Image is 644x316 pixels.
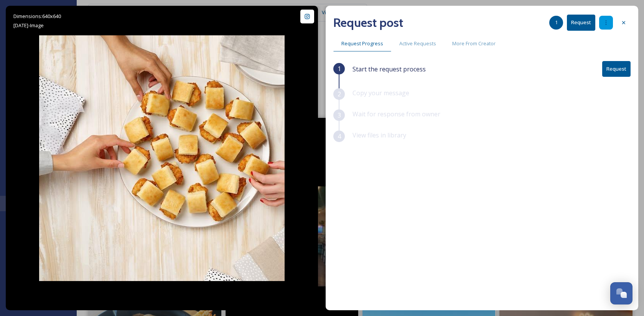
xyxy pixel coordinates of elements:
h2: Request post [333,13,403,32]
span: Copy your message [352,89,409,97]
span: Start the request process [352,65,426,74]
span: More From Creator [452,40,496,47]
button: Open Chat [610,282,632,304]
span: [DATE] - Image [13,22,44,29]
span: 2 [338,89,341,99]
button: Request [567,15,595,30]
span: Active Requests [399,40,436,47]
button: Request [602,61,631,77]
span: Dimensions: 640 x 640 [13,13,61,20]
span: Wait for response from owner [352,110,440,118]
img: 481056690_1052773073562576_2785755325107547338_n.jpg [39,35,285,281]
span: Request Progress [341,40,383,47]
span: 3 [338,111,341,120]
span: 1 [555,19,558,26]
span: 4 [338,132,341,141]
span: 1 [338,64,341,73]
span: View files in library [352,131,406,139]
